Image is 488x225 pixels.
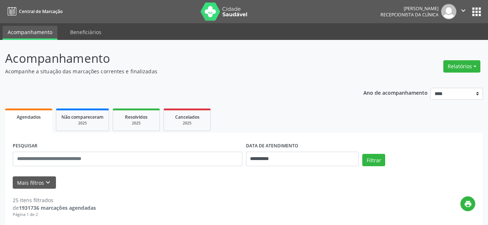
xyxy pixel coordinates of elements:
[13,176,56,189] button: Mais filtroskeyboard_arrow_down
[13,196,96,204] div: 25 itens filtrados
[44,179,52,187] i: keyboard_arrow_down
[460,196,475,211] button: print
[470,5,483,18] button: apps
[5,5,62,17] a: Central de Marcação
[246,140,298,152] label: DATA DE ATENDIMENTO
[380,12,439,18] span: Recepcionista da clínica
[13,140,37,152] label: PESQUISAR
[441,4,456,19] img: img
[5,49,340,67] p: Acompanhamento
[5,67,340,75] p: Acompanhe a situação das marcações correntes e finalizadas
[3,26,57,40] a: Acompanhamento
[17,114,41,120] span: Agendados
[175,114,199,120] span: Cancelados
[13,212,96,218] div: Página 1 de 2
[61,114,104,120] span: Não compareceram
[19,204,96,211] strong: 1931736 marcações agendadas
[169,120,205,126] div: 2025
[380,5,439,12] div: [PERSON_NAME]
[362,154,385,166] button: Filtrar
[464,200,472,208] i: print
[61,120,104,126] div: 2025
[459,7,467,15] i: 
[118,120,154,126] div: 2025
[456,4,470,19] button: 
[19,8,62,15] span: Central de Marcação
[125,114,148,120] span: Resolvidos
[443,60,480,73] button: Relatórios
[363,88,428,97] p: Ano de acompanhamento
[13,204,96,212] div: de
[65,26,106,38] a: Beneficiários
